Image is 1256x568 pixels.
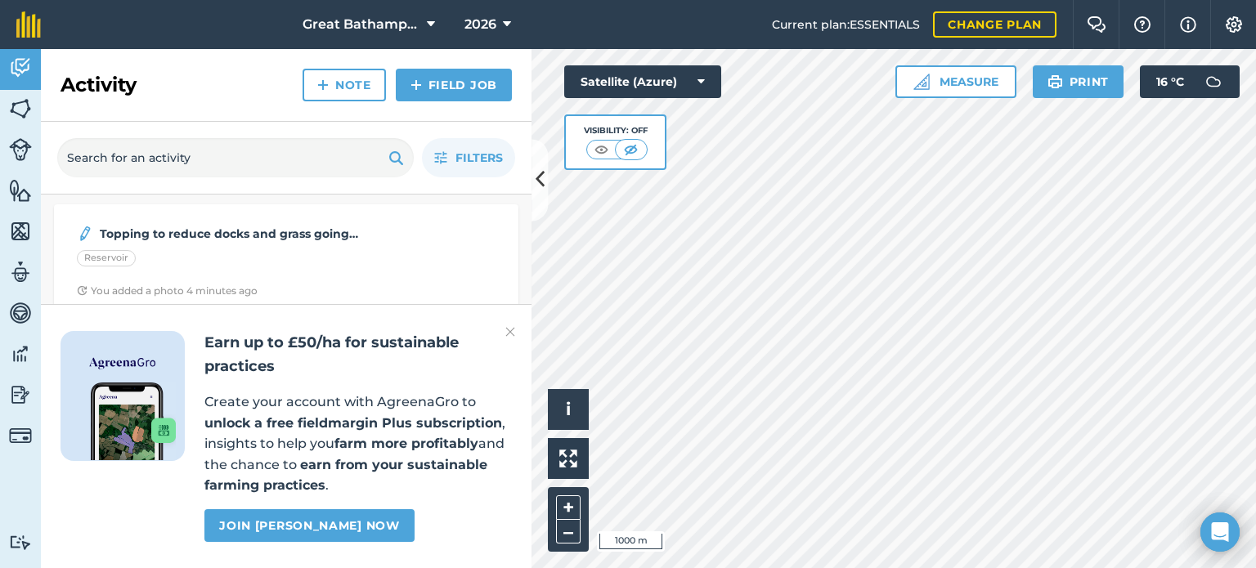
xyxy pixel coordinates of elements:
button: Satellite (Azure) [564,65,721,98]
img: fieldmargin Logo [16,11,41,38]
button: i [548,389,589,430]
div: You added a photo 4 minutes ago [77,284,258,297]
img: svg+xml;base64,PD94bWwgdmVyc2lvbj0iMS4wIiBlbmNvZGluZz0idXRmLTgiPz4KPCEtLSBHZW5lcmF0b3I6IEFkb2JlIE... [9,534,32,550]
a: Note [303,69,386,101]
a: Join [PERSON_NAME] now [204,509,414,542]
a: Field Job [396,69,512,101]
img: svg+xml;base64,PD94bWwgdmVyc2lvbj0iMS4wIiBlbmNvZGluZz0idXRmLTgiPz4KPCEtLSBHZW5lcmF0b3I6IEFkb2JlIE... [9,424,32,447]
strong: unlock a free fieldmargin Plus subscription [204,415,502,431]
button: 16 °C [1140,65,1240,98]
h2: Earn up to £50/ha for sustainable practices [204,331,512,378]
img: svg+xml;base64,PHN2ZyB4bWxucz0iaHR0cDovL3d3dy53My5vcmcvMjAwMC9zdmciIHdpZHRoPSIxNCIgaGVpZ2h0PSIyNC... [317,75,329,95]
a: Change plan [933,11,1056,38]
img: A question mark icon [1133,16,1152,33]
button: Measure [895,65,1016,98]
span: i [566,399,571,419]
input: Search for an activity [57,138,414,177]
img: svg+xml;base64,PHN2ZyB4bWxucz0iaHR0cDovL3d3dy53My5vcmcvMjAwMC9zdmciIHdpZHRoPSIyMiIgaGVpZ2h0PSIzMC... [505,322,515,342]
span: Filters [455,149,503,167]
p: Create your account with AgreenaGro to , insights to help you and the chance to . [204,391,512,496]
div: Visibility: Off [584,124,648,137]
img: Two speech bubbles overlapping with the left bubble in the forefront [1087,16,1106,33]
div: Open Intercom Messenger [1200,512,1240,552]
img: svg+xml;base64,PD94bWwgdmVyc2lvbj0iMS4wIiBlbmNvZGluZz0idXRmLTgiPz4KPCEtLSBHZW5lcmF0b3I6IEFkb2JlIE... [9,56,32,80]
strong: farm more profitably [334,436,478,451]
img: svg+xml;base64,PD94bWwgdmVyc2lvbj0iMS4wIiBlbmNvZGluZz0idXRmLTgiPz4KPCEtLSBHZW5lcmF0b3I6IEFkb2JlIE... [9,301,32,325]
img: svg+xml;base64,PHN2ZyB4bWxucz0iaHR0cDovL3d3dy53My5vcmcvMjAwMC9zdmciIHdpZHRoPSIxNyIgaGVpZ2h0PSIxNy... [1180,15,1196,34]
img: Ruler icon [913,74,930,90]
img: svg+xml;base64,PHN2ZyB4bWxucz0iaHR0cDovL3d3dy53My5vcmcvMjAwMC9zdmciIHdpZHRoPSI1NiIgaGVpZ2h0PSI2MC... [9,219,32,244]
img: svg+xml;base64,PD94bWwgdmVyc2lvbj0iMS4wIiBlbmNvZGluZz0idXRmLTgiPz4KPCEtLSBHZW5lcmF0b3I6IEFkb2JlIE... [9,342,32,366]
span: Great Bathampton [303,15,420,34]
strong: earn from your sustainable farming practices [204,457,487,494]
div: Reservoir [77,250,136,266]
h2: Activity [61,72,137,98]
strong: Topping to reduce docks and grass going into winter and give the clover a cleaner start going int... [100,225,359,243]
img: svg+xml;base64,PHN2ZyB4bWxucz0iaHR0cDovL3d3dy53My5vcmcvMjAwMC9zdmciIHdpZHRoPSIxOSIgaGVpZ2h0PSIyNC... [388,148,404,168]
img: svg+xml;base64,PD94bWwgdmVyc2lvbj0iMS4wIiBlbmNvZGluZz0idXRmLTgiPz4KPCEtLSBHZW5lcmF0b3I6IEFkb2JlIE... [9,382,32,407]
img: svg+xml;base64,PD94bWwgdmVyc2lvbj0iMS4wIiBlbmNvZGluZz0idXRmLTgiPz4KPCEtLSBHZW5lcmF0b3I6IEFkb2JlIE... [1197,65,1230,98]
a: Topping to reduce docks and grass going into winter and give the clover a cleaner start going int... [64,214,509,307]
span: Current plan : ESSENTIALS [772,16,920,34]
button: Filters [422,138,515,177]
img: svg+xml;base64,PD94bWwgdmVyc2lvbj0iMS4wIiBlbmNvZGluZz0idXRmLTgiPz4KPCEtLSBHZW5lcmF0b3I6IEFkb2JlIE... [9,138,32,161]
img: svg+xml;base64,PD94bWwgdmVyc2lvbj0iMS4wIiBlbmNvZGluZz0idXRmLTgiPz4KPCEtLSBHZW5lcmF0b3I6IEFkb2JlIE... [77,224,93,244]
span: 16 ° C [1156,65,1184,98]
img: Clock with arrow pointing clockwise [77,285,87,296]
button: + [556,495,581,520]
img: svg+xml;base64,PHN2ZyB4bWxucz0iaHR0cDovL3d3dy53My5vcmcvMjAwMC9zdmciIHdpZHRoPSI1NiIgaGVpZ2h0PSI2MC... [9,96,32,121]
img: A cog icon [1224,16,1244,33]
button: Print [1033,65,1124,98]
img: Four arrows, one pointing top left, one top right, one bottom right and the last bottom left [559,449,577,467]
img: svg+xml;base64,PD94bWwgdmVyc2lvbj0iMS4wIiBlbmNvZGluZz0idXRmLTgiPz4KPCEtLSBHZW5lcmF0b3I6IEFkb2JlIE... [9,260,32,284]
img: svg+xml;base64,PHN2ZyB4bWxucz0iaHR0cDovL3d3dy53My5vcmcvMjAwMC9zdmciIHdpZHRoPSI1MCIgaGVpZ2h0PSI0MC... [591,141,612,158]
button: – [556,520,581,543]
img: svg+xml;base64,PHN2ZyB4bWxucz0iaHR0cDovL3d3dy53My5vcmcvMjAwMC9zdmciIHdpZHRoPSI1NiIgaGVpZ2h0PSI2MC... [9,178,32,203]
img: svg+xml;base64,PHN2ZyB4bWxucz0iaHR0cDovL3d3dy53My5vcmcvMjAwMC9zdmciIHdpZHRoPSIxOSIgaGVpZ2h0PSIyNC... [1047,72,1063,92]
img: svg+xml;base64,PHN2ZyB4bWxucz0iaHR0cDovL3d3dy53My5vcmcvMjAwMC9zdmciIHdpZHRoPSI1MCIgaGVpZ2h0PSI0MC... [621,141,641,158]
img: Screenshot of the Gro app [91,382,176,460]
span: 2026 [464,15,496,34]
img: svg+xml;base64,PHN2ZyB4bWxucz0iaHR0cDovL3d3dy53My5vcmcvMjAwMC9zdmciIHdpZHRoPSIxNCIgaGVpZ2h0PSIyNC... [410,75,422,95]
